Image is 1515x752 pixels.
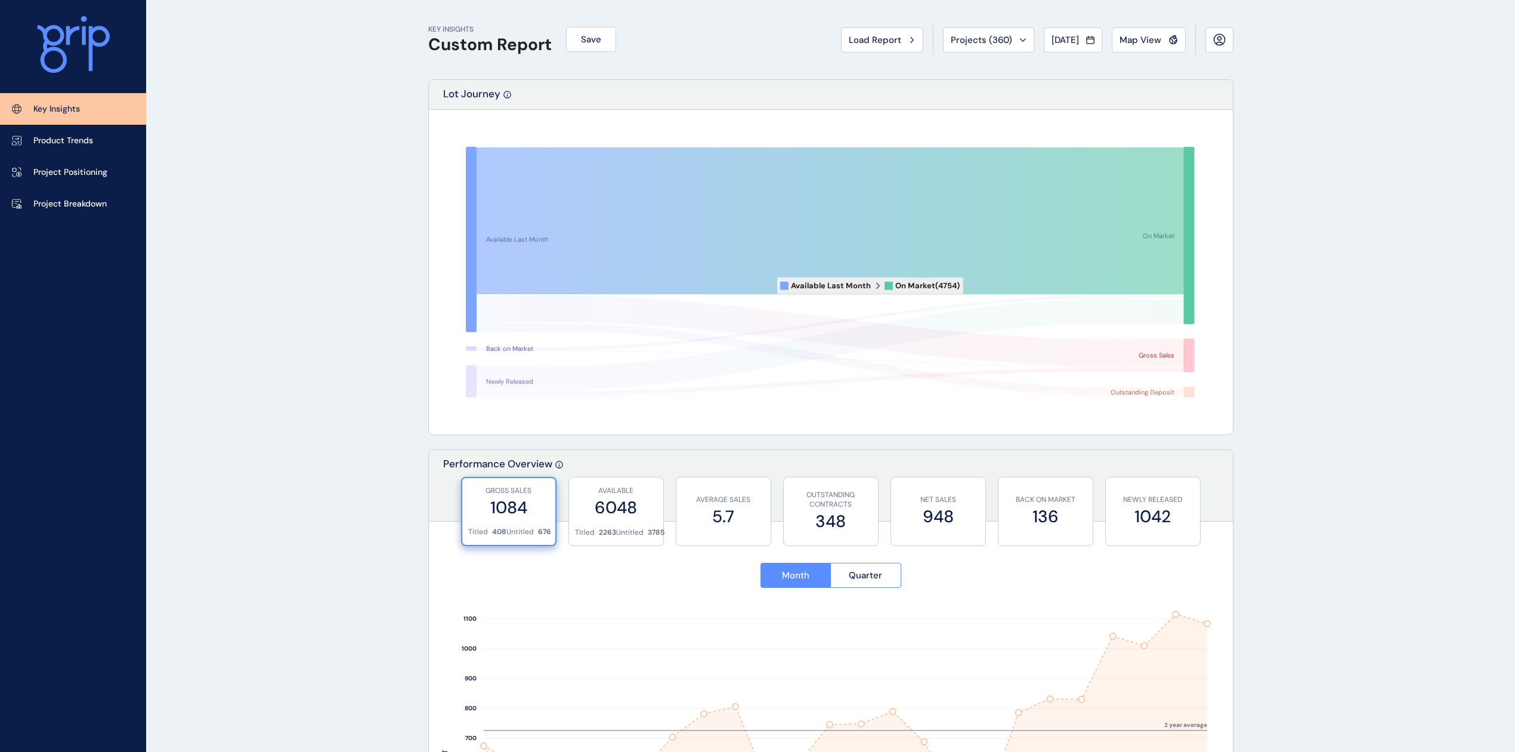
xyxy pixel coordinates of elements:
[33,167,107,178] p: Project Positioning
[841,27,923,53] button: Load Report
[566,27,616,52] button: Save
[463,615,477,623] text: 1100
[599,528,616,538] p: 2263
[648,528,664,538] p: 3785
[538,527,551,537] p: 676
[943,27,1034,53] button: Projects (360)
[1004,505,1087,528] label: 136
[465,675,477,683] text: 900
[1112,495,1194,505] p: NEWLY RELEASED
[443,457,552,521] p: Performance Overview
[428,35,552,55] h1: Custom Report
[760,563,831,588] button: Month
[428,24,552,35] p: KEY INSIGHTS
[468,486,549,496] p: GROSS SALES
[849,569,882,581] span: Quarter
[849,34,901,46] span: Load Report
[1112,27,1186,53] button: Map View
[1164,721,1207,729] text: 2 year average
[575,496,657,519] label: 6048
[443,87,500,109] p: Lot Journey
[790,510,872,533] label: 348
[782,569,809,581] span: Month
[465,705,477,713] text: 800
[581,33,601,45] span: Save
[33,135,93,147] p: Product Trends
[790,490,872,510] p: OUTSTANDING CONTRACTS
[575,528,595,538] p: Titled
[462,645,477,653] text: 1000
[897,495,979,505] p: NET SALES
[616,528,644,538] p: Untitled
[468,496,549,519] label: 1084
[682,505,765,528] label: 5.7
[33,198,107,210] p: Project Breakdown
[951,34,1012,46] span: Projects ( 360 )
[492,527,506,537] p: 408
[33,103,80,115] p: Key Insights
[465,735,477,742] text: 700
[1044,27,1102,53] button: [DATE]
[1004,495,1087,505] p: BACK ON MARKET
[830,563,901,588] button: Quarter
[897,505,979,528] label: 948
[1120,34,1161,46] span: Map View
[575,486,657,496] p: AVAILABLE
[1052,34,1079,46] span: [DATE]
[1112,505,1194,528] label: 1042
[468,527,488,537] p: Titled
[506,527,534,537] p: Untitled
[682,495,765,505] p: AVERAGE SALES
